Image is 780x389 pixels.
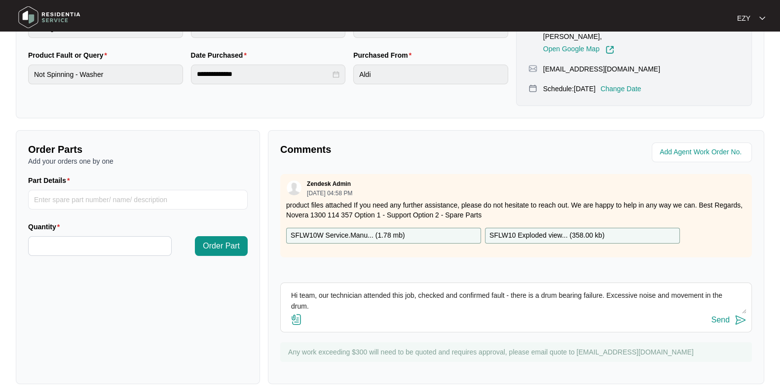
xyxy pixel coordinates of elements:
a: Open Google Map [543,45,614,54]
img: map-pin [528,84,537,93]
img: residentia service logo [15,2,84,32]
input: Add Agent Work Order No. [660,146,746,158]
p: product files attached If you need any further assistance, please do not hesitate to reach out. W... [286,200,746,220]
p: SFLW10W Service.Manu... ( 1.78 mb ) [291,230,405,241]
img: Link-External [605,45,614,54]
input: Quantity [29,237,171,255]
p: Change Date [600,84,641,94]
p: SFLW10 Exploded view... ( 358.00 kb ) [489,230,604,241]
textarea: Hi team, our technician attended this job, checked and confirmed fault - there is a drum bearing ... [286,288,746,314]
p: Schedule: [DATE] [543,84,595,94]
span: Order Part [203,240,240,252]
img: send-icon.svg [735,314,746,326]
label: Date Purchased [191,50,251,60]
input: Product Fault or Query [28,65,183,84]
img: dropdown arrow [759,16,765,21]
button: Send [711,314,746,327]
p: EZY [737,13,750,23]
img: map-pin [528,64,537,73]
p: Comments [280,142,509,156]
input: Purchased From [353,65,508,84]
label: Quantity [28,222,64,232]
label: Product Fault or Query [28,50,111,60]
label: Part Details [28,176,74,185]
img: user.svg [287,180,301,195]
div: Send [711,316,730,324]
p: Zendesk Admin [307,180,351,188]
button: Order Part [195,236,248,256]
input: Part Details [28,190,248,210]
p: Order Parts [28,142,248,156]
img: file-attachment-doc.svg [291,314,302,325]
p: [EMAIL_ADDRESS][DOMAIN_NAME] [543,64,660,74]
p: [DATE] 04:58 PM [307,190,352,196]
label: Purchased From [353,50,415,60]
p: Add your orders one by one [28,156,248,166]
input: Date Purchased [197,69,331,79]
p: Any work exceeding $300 will need to be quoted and requires approval, please email quote to [EMAI... [288,347,747,357]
